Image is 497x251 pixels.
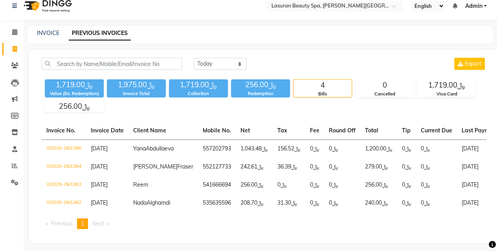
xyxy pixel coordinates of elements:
[91,145,108,152] span: [DATE]
[107,90,166,97] div: Invoice Total
[416,158,457,176] td: ﷼0
[177,163,193,170] span: Fraser
[37,29,59,37] a: INVOICE
[418,91,476,97] div: Visa Card
[203,127,231,134] span: Mobile No.
[397,140,416,158] td: ﷼0
[147,199,170,206] span: Alghamdi
[310,127,319,134] span: Fee
[356,80,414,91] div: 0
[231,90,290,97] div: Redemption
[133,199,147,206] span: Nada
[42,140,86,158] td: V/2025-26/1365
[421,127,452,134] span: Current Due
[305,176,324,194] td: ﷼0
[273,194,305,212] td: ﷼31.30
[42,58,182,70] input: Search by Name/Mobile/Email/Invoice No
[324,158,360,176] td: ﷼0
[360,158,397,176] td: ﷼279.00
[360,140,397,158] td: ﷼1,200.00
[236,158,273,176] td: ﷼242.61
[273,140,305,158] td: ﷼156.52
[397,194,416,212] td: ﷼0
[169,90,228,97] div: Collection
[42,176,86,194] td: V/2025-26/1363
[169,79,228,90] div: ﷼1,719.00
[51,220,73,227] span: Previous
[273,158,305,176] td: ﷼36.39
[305,194,324,212] td: ﷼0
[360,194,397,212] td: ﷼240.00
[42,158,86,176] td: V/2025-26/1364
[198,158,236,176] td: 552127733
[416,194,457,212] td: ﷼0
[133,163,177,170] span: [PERSON_NAME]
[324,194,360,212] td: ﷼0
[92,220,104,227] span: Next
[107,79,166,90] div: ﷼1,975.00
[91,127,124,134] span: Invoice Date
[46,127,75,134] span: Invoice No.
[273,176,305,194] td: ﷼0
[240,127,250,134] span: Net
[91,199,108,206] span: [DATE]
[45,101,103,112] div: ﷼256.00
[198,194,236,212] td: 535635596
[198,140,236,158] td: 557202793
[45,90,104,97] div: Value (Ex. Redemption)
[360,176,397,194] td: ﷼256.00
[91,181,108,188] span: [DATE]
[329,127,356,134] span: Round Off
[418,80,476,91] div: ﷼1,719.00
[324,176,360,194] td: ﷼0
[236,176,273,194] td: ﷼256.00
[69,26,131,40] a: PREVIOUS INVOICES
[42,194,86,212] td: V/2025-26/1362
[133,181,148,188] span: Reem
[356,91,414,97] div: Cancelled
[236,194,273,212] td: ﷼208.70
[454,58,485,70] button: Export
[293,80,352,91] div: 4
[397,176,416,194] td: ﷼0
[465,2,482,10] span: Admin
[324,140,360,158] td: ﷼0
[397,158,416,176] td: ﷼0
[305,140,324,158] td: ﷼0
[465,60,481,67] span: Export
[236,140,273,158] td: ﷼1,043.48
[198,176,236,194] td: 541666694
[133,127,166,134] span: Client Name
[42,218,486,229] nav: Pagination
[416,176,457,194] td: ﷼0
[91,163,108,170] span: [DATE]
[231,79,290,90] div: ﷼256.00
[146,145,174,152] span: Abdullaeva
[416,140,457,158] td: ﷼0
[277,127,287,134] span: Tax
[402,127,411,134] span: Tip
[45,79,104,90] div: ﷼1,719.00
[81,220,84,227] span: 1
[133,145,146,152] span: Yana
[305,158,324,176] td: ﷼0
[365,127,378,134] span: Total
[293,91,352,97] div: Bills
